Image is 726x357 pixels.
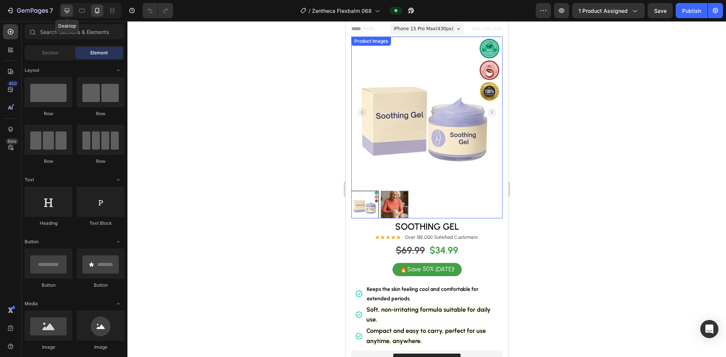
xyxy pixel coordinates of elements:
span: 1 product assigned [579,7,628,15]
span: Text [25,176,34,183]
button: 1 product assigned [572,3,645,18]
div: Open Intercom Messenger [700,320,718,338]
span: Section [42,49,58,56]
span: Button [25,238,39,245]
div: Beta [6,138,18,144]
span: Zentheca Flexbalm 068 [312,7,372,15]
button: Publish [676,3,707,18]
span: Element [90,49,108,56]
span: Media [25,300,38,307]
div: Row [25,110,72,117]
div: Undo/Redo [143,3,173,18]
div: Text Block [77,220,124,227]
div: 450 [7,80,18,87]
div: Row [25,158,72,165]
span: / [309,7,310,15]
div: Image [25,344,72,351]
span: Toggle open [112,174,124,186]
div: Publish [682,7,701,15]
button: Kaching Bundles [48,332,115,351]
iframe: Design area [346,21,508,357]
div: Row [77,158,124,165]
button: Save [648,3,673,18]
span: Layout [25,67,39,74]
p: 7 [50,6,53,15]
div: Heading [25,220,72,227]
div: Row [77,110,124,117]
div: Button [77,282,124,289]
button: 7 [3,3,56,18]
span: Toggle open [112,298,124,310]
div: Button [25,282,72,289]
span: Toggle open [112,64,124,76]
div: Image [77,344,124,351]
span: Toggle open [112,236,124,248]
span: Save [654,8,667,14]
input: Search Sections & Elements [25,24,124,39]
